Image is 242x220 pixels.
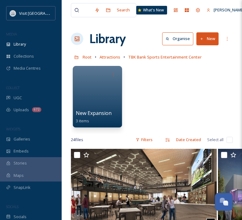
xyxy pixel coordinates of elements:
[14,136,30,142] span: Galleries
[83,54,92,60] span: Root
[215,193,233,211] button: Open Chat
[14,173,24,178] span: Maps
[14,185,31,190] span: SnapLink
[6,204,18,209] span: SOCIALS
[83,53,92,61] a: Root
[128,54,202,60] span: TBK Bank Sports Entertainment Center
[207,137,224,143] span: Select all
[14,65,41,71] span: Media Centres
[19,10,67,16] span: Visit [GEOGRAPHIC_DATA]
[128,53,202,61] a: TBK Bank Sports Entertainment Center
[14,160,27,166] span: Stories
[89,30,126,48] a: Library
[14,148,29,154] span: Embeds
[76,118,89,124] span: 3 items
[85,3,92,17] input: Search your library
[14,107,29,113] span: Uploads
[32,107,41,112] div: 672
[114,4,133,16] div: Search
[136,6,167,14] a: What's New
[76,110,112,116] span: New Expansion
[14,41,26,47] span: Library
[6,127,20,131] span: WIDGETS
[6,85,19,90] span: COLLECT
[100,54,120,60] span: Attractions
[10,10,16,16] img: QCCVB_VISIT_vert_logo_4c_tagline_122019.svg
[14,53,34,59] span: Collections
[133,134,156,146] div: Filters
[173,134,204,146] div: Date Created
[196,32,219,45] button: New
[76,110,112,124] a: New Expansion3 items
[71,137,83,143] span: 24 file s
[100,53,120,61] a: Attractions
[14,214,27,220] span: Socials
[14,95,22,101] span: UGC
[162,32,193,45] button: Organise
[6,32,17,36] span: MEDIA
